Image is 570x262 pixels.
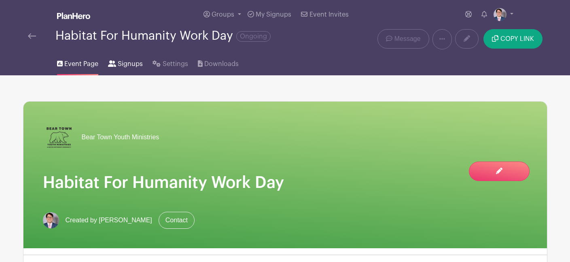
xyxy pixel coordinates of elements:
a: Signups [108,49,143,75]
img: T.%20Moore%20Headshot%202024.jpg [43,212,59,228]
img: T.%20Moore%20Headshot%202024.jpg [494,8,506,21]
span: Event Page [64,59,98,69]
div: Habitat For Humanity Work Day [55,29,271,43]
span: COPY LINK [500,36,534,42]
img: logo_white-6c42ec7e38ccf1d336a20a19083b03d10ae64f83f12c07503d8b9e83406b4c7d.svg [57,13,90,19]
span: Ongoing [236,31,271,42]
a: Message [377,29,429,49]
a: Downloads [198,49,239,75]
button: COPY LINK [483,29,542,49]
span: Signups [118,59,143,69]
a: Event Page [57,49,98,75]
img: Bear%20Town%20Youth%20Ministries%20Logo.png [43,121,75,153]
img: back-arrow-29a5d9b10d5bd6ae65dc969a981735edf675c4d7a1fe02e03b50dbd4ba3cdb55.svg [28,33,36,39]
span: Bear Town Youth Ministries [82,132,159,142]
span: My Signups [256,11,291,18]
a: Settings [153,49,188,75]
span: Groups [212,11,234,18]
a: Contact [159,212,195,229]
h1: Habitat For Humanity Work Day [43,173,528,192]
span: Settings [163,59,188,69]
span: Message [394,34,421,44]
span: Downloads [204,59,239,69]
span: Created by [PERSON_NAME] [66,215,152,225]
span: Event Invites [309,11,349,18]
